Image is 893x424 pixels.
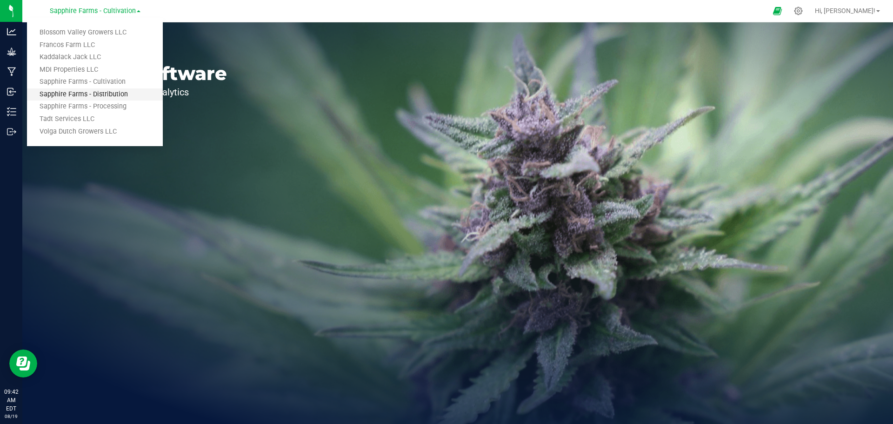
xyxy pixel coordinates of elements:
[50,7,136,15] span: Sapphire Farms - Cultivation
[7,47,16,56] inline-svg: Grow
[7,87,16,96] inline-svg: Inbound
[767,2,788,20] span: Open Ecommerce Menu
[815,7,875,14] span: Hi, [PERSON_NAME]!
[7,27,16,36] inline-svg: Analytics
[27,39,163,52] a: Francos Farm LLC
[27,126,163,138] a: Volga Dutch Growers LLC
[27,88,163,101] a: Sapphire Farms - Distribution
[7,127,16,136] inline-svg: Outbound
[27,51,163,64] a: Kaddalack Jack LLC
[27,27,163,39] a: Blossom Valley Growers LLC
[9,350,37,377] iframe: Resource center
[7,67,16,76] inline-svg: Manufacturing
[27,113,163,126] a: Tadt Services LLC
[7,107,16,116] inline-svg: Inventory
[27,76,163,88] a: Sapphire Farms - Cultivation
[27,64,163,76] a: MDI Properties LLC
[4,388,18,413] p: 09:42 AM EDT
[27,101,163,113] a: Sapphire Farms - Processing
[4,413,18,420] p: 08/19
[793,7,804,15] div: Manage settings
